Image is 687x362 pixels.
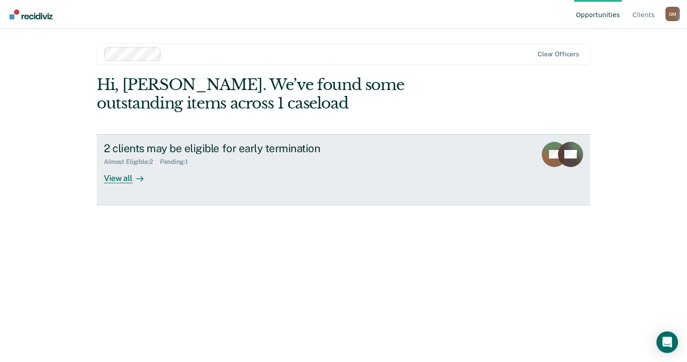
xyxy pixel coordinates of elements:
div: 2 clients may be eligible for early termination [104,142,419,155]
div: G M [665,7,680,21]
div: Clear officers [538,50,579,58]
div: View all [104,166,154,183]
a: 2 clients may be eligible for early terminationAlmost Eligible:2Pending:1View all [97,134,590,205]
div: Pending : 1 [160,158,195,166]
div: Open Intercom Messenger [656,331,678,353]
button: Profile dropdown button [665,7,680,21]
div: Almost Eligible : 2 [104,158,160,166]
img: Recidiviz [9,9,53,19]
div: Hi, [PERSON_NAME]. We’ve found some outstanding items across 1 caseload [97,76,491,113]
